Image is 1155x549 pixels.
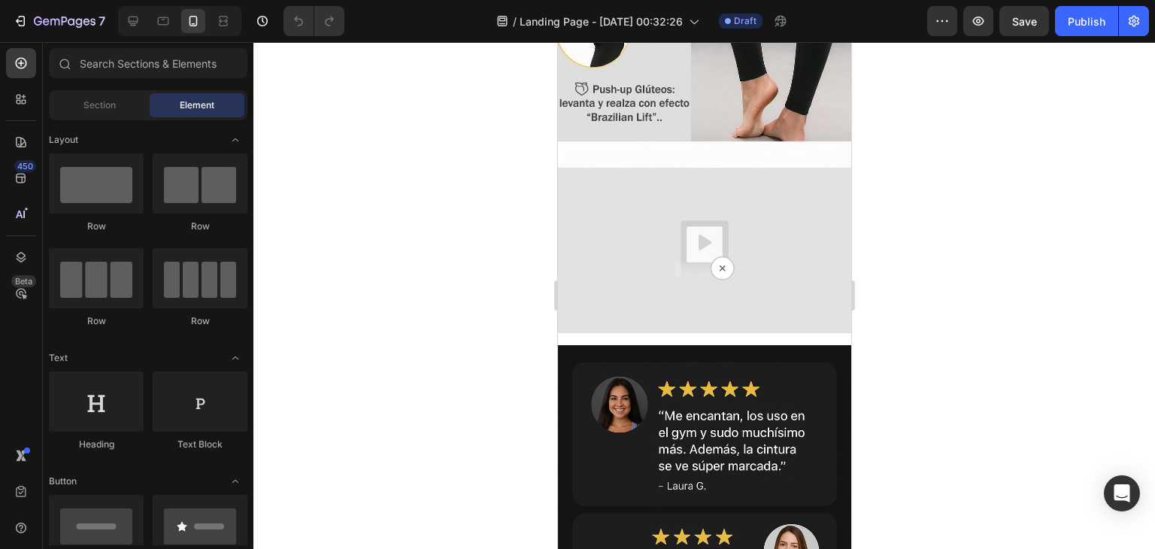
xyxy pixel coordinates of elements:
span: Button [49,475,77,488]
div: Row [153,314,247,328]
span: Layout [49,133,78,147]
span: Toggle open [223,469,247,493]
div: Publish [1068,14,1105,29]
span: Element [180,99,214,112]
div: Row [153,220,247,233]
span: Toggle open [223,128,247,152]
div: 450 [14,160,36,172]
div: Undo/Redo [283,6,344,36]
input: Search Sections & Elements [49,48,247,78]
span: Text [49,351,68,365]
div: Heading [49,438,144,451]
button: Save [999,6,1049,36]
button: 7 [6,6,112,36]
p: 7 [99,12,105,30]
span: Toggle open [223,346,247,370]
div: Open Intercom Messenger [1104,475,1140,511]
span: Draft [734,14,756,28]
div: Row [49,314,144,328]
span: Save [1012,15,1037,28]
div: Text Block [153,438,247,451]
div: Beta [11,275,36,287]
span: / [513,14,517,29]
div: Row [49,220,144,233]
span: Landing Page - [DATE] 00:32:26 [520,14,683,29]
button: Publish [1055,6,1118,36]
iframe: Design area [558,42,851,549]
span: Section [83,99,116,112]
